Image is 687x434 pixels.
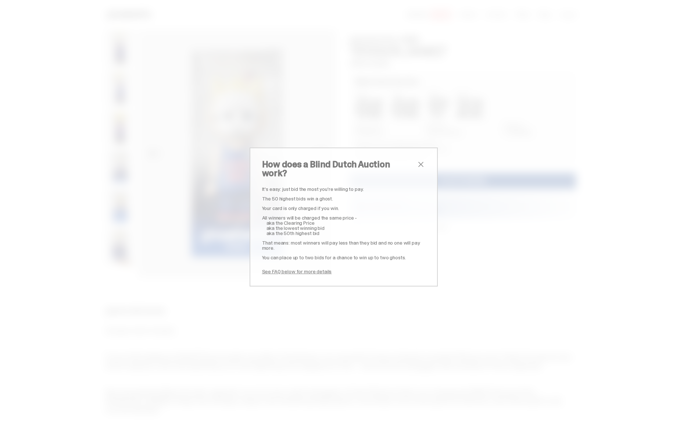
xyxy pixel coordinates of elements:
[262,206,425,211] p: Your card is only charged if you win.
[416,160,425,169] button: close
[262,240,425,250] p: That means: most winners will pay less than they bid and no one will pay more.
[266,225,325,231] span: aka the lowest winning bid
[262,160,416,178] h2: How does a Blind Dutch Auction work?
[262,215,425,220] p: All winners will be charged the same price -
[266,230,320,236] span: aka the 50th highest bid
[262,268,332,275] a: See FAQ below for more details
[262,186,425,192] p: It's easy: just bid the most you're willing to pay.
[262,255,425,260] p: You can place up to two bids for a chance to win up to two ghosts.
[266,220,315,226] span: aka the Clearing Price
[262,196,425,201] p: The 50 highest bids win a ghost.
